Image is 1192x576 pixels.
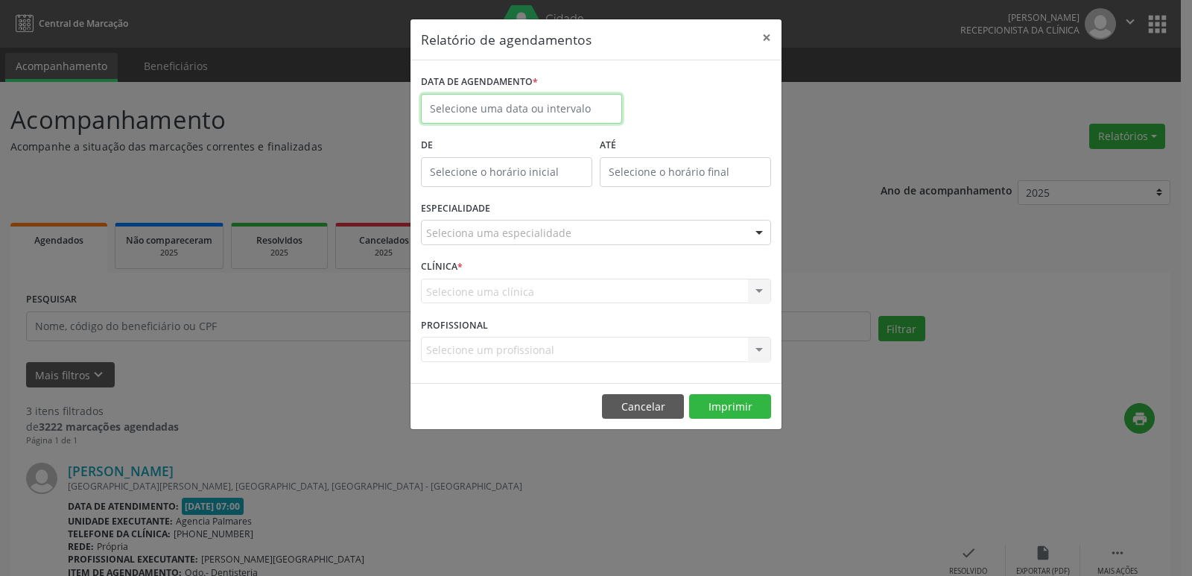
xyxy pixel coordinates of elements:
[421,314,488,337] label: PROFISSIONAL
[600,134,771,157] label: ATÉ
[689,394,771,420] button: Imprimir
[421,30,592,49] h5: Relatório de agendamentos
[421,71,538,94] label: DATA DE AGENDAMENTO
[600,157,771,187] input: Selecione o horário final
[421,197,490,221] label: ESPECIALIDADE
[421,134,592,157] label: De
[421,157,592,187] input: Selecione o horário inicial
[421,256,463,279] label: CLÍNICA
[421,94,622,124] input: Selecione uma data ou intervalo
[752,19,782,56] button: Close
[426,225,571,241] span: Seleciona uma especialidade
[602,394,684,420] button: Cancelar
